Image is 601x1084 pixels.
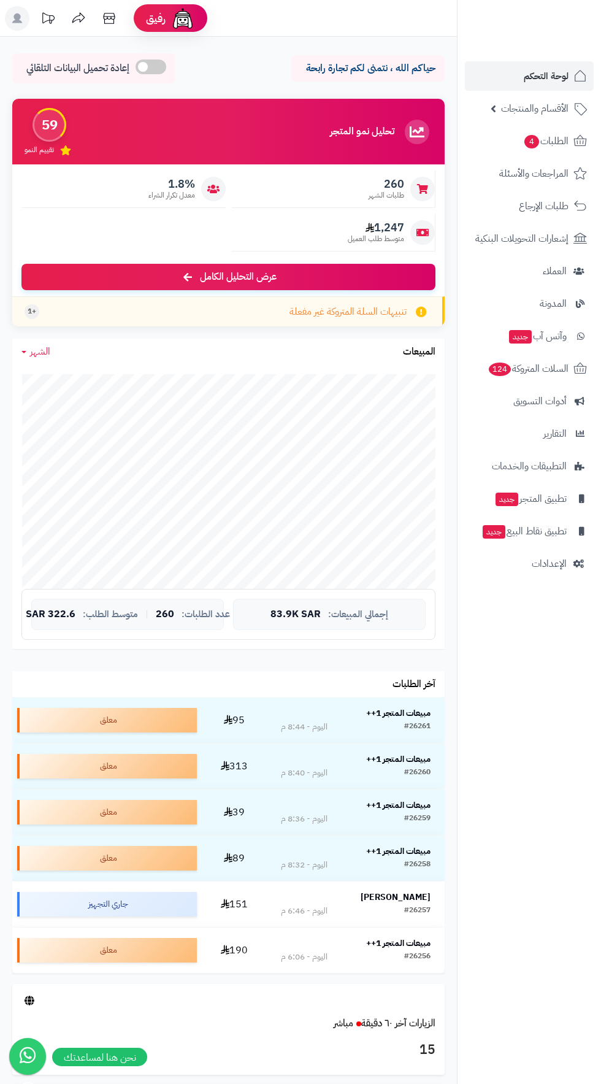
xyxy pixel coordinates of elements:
[289,305,407,319] span: تنبيهات السلة المتروكة غير مفعلة
[465,452,594,481] a: التطبيقات والخدمات
[366,753,431,766] strong: مبيعات المتجر 1++
[465,484,594,513] a: تطبيق المتجرجديد
[334,1016,353,1031] small: مباشر
[465,61,594,91] a: لوحة التحكم
[465,517,594,546] a: تطبيق نقاط البيعجديد
[202,882,266,927] td: 151
[465,321,594,351] a: وآتس آبجديد
[33,6,63,34] a: تحديثات المنصة
[270,609,321,620] span: 83.9K SAR
[366,707,431,720] strong: مبيعات المتجر 1++
[21,345,50,359] a: الشهر
[202,836,266,881] td: 89
[465,126,594,156] a: الطلبات4
[202,698,266,743] td: 95
[481,523,567,540] span: تطبيق نقاط البيع
[523,133,568,150] span: الطلبات
[499,165,568,182] span: المراجعات والأسئلة
[513,393,567,410] span: أدوات التسويق
[17,754,197,778] div: معلق
[524,67,568,85] span: لوحة التحكم
[524,135,539,148] span: 4
[366,845,431,858] strong: مبيعات المتجر 1++
[509,330,532,344] span: جديد
[483,525,505,539] span: جديد
[475,230,568,247] span: إشعارات التحويلات البنكية
[532,555,567,572] span: الإعدادات
[518,31,589,56] img: logo-2.png
[348,221,404,234] span: 1,247
[366,799,431,812] strong: مبيعات المتجر 1++
[465,549,594,579] a: الإعدادات
[145,610,148,619] span: |
[465,159,594,188] a: المراجعات والأسئلة
[501,100,568,117] span: الأقسام والمنتجات
[519,198,568,215] span: طلبات الإرجاع
[334,1016,435,1031] a: الزيارات آخر ٦٠ دقيقةمباشر
[146,11,166,26] span: رفيق
[366,937,431,950] strong: مبيعات المتجر 1++
[281,951,327,963] div: اليوم - 6:06 م
[465,386,594,416] a: أدوات التسويق
[28,306,36,317] span: +1
[540,295,567,312] span: المدونة
[330,126,394,137] h3: تحليل نمو المتجر
[465,191,594,221] a: طلبات الإرجاع
[404,905,431,917] div: #26257
[281,767,327,779] div: اليوم - 8:40 م
[17,938,197,963] div: معلق
[202,790,266,835] td: 39
[17,846,197,871] div: معلق
[496,493,518,506] span: جديد
[281,905,327,917] div: اليوم - 6:46 م
[281,859,327,871] div: اليوم - 8:32 م
[26,609,75,620] span: 322.6 SAR
[25,145,54,155] span: تقييم النمو
[328,609,388,620] span: إجمالي المبيعات:
[543,263,567,280] span: العملاء
[369,190,404,201] span: طلبات الشهر
[404,767,431,779] div: #26260
[148,190,195,201] span: معدل تكرار الشراء
[202,744,266,789] td: 313
[465,256,594,286] a: العملاء
[200,270,277,284] span: عرض التحليل الكامل
[543,425,567,442] span: التقارير
[202,928,266,973] td: 190
[17,708,197,732] div: معلق
[465,354,594,383] a: السلات المتروكة124
[361,891,431,904] strong: [PERSON_NAME]
[21,264,435,290] a: عرض التحليل الكامل
[488,360,568,377] span: السلات المتروكة
[182,609,230,620] span: عدد الطلبات:
[492,458,567,475] span: التطبيقات والخدمات
[281,813,327,825] div: اليوم - 8:36 م
[21,1040,435,1061] h3: 15
[281,721,327,733] div: اليوم - 8:44 م
[489,363,511,376] span: 124
[404,951,431,963] div: #26256
[508,328,567,345] span: وآتس آب
[392,679,435,690] h3: آخر الطلبات
[17,892,197,917] div: جاري التجهيز
[17,800,197,825] div: معلق
[300,61,435,75] p: حياكم الله ، نتمنى لكم تجارة رابحة
[156,609,174,620] span: 260
[465,289,594,318] a: المدونة
[404,813,431,825] div: #26259
[404,859,431,871] div: #26258
[369,177,404,191] span: 260
[348,234,404,244] span: متوسط طلب العميل
[404,721,431,733] div: #26261
[26,61,129,75] span: إعادة تحميل البيانات التلقائي
[403,347,435,358] h3: المبيعات
[494,490,567,507] span: تطبيق المتجر
[170,6,195,31] img: ai-face.png
[148,177,195,191] span: 1.8%
[465,224,594,253] a: إشعارات التحويلات البنكية
[465,419,594,448] a: التقارير
[83,609,138,620] span: متوسط الطلب:
[30,344,50,359] span: الشهر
